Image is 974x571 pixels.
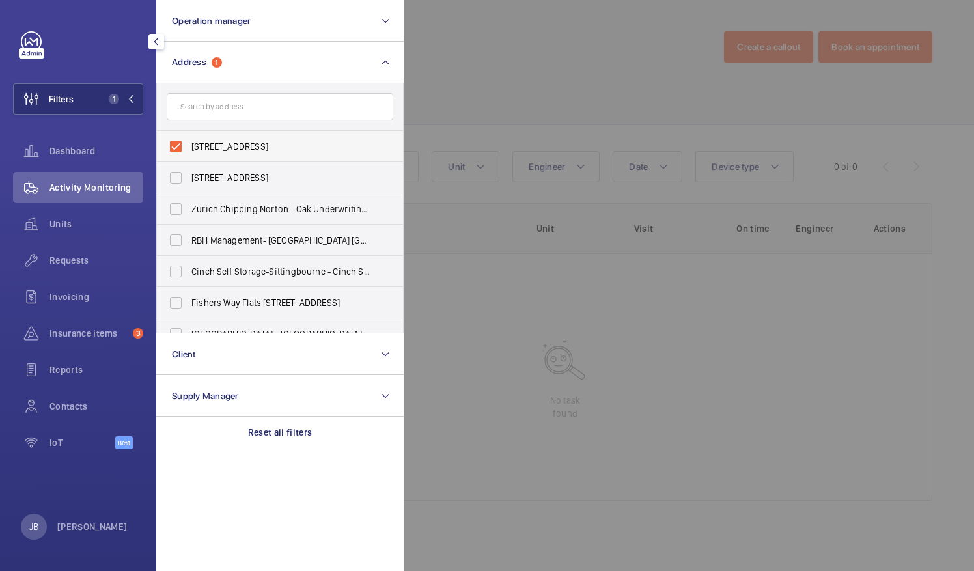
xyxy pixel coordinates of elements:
[109,94,119,104] span: 1
[49,400,143,413] span: Contacts
[57,520,128,533] p: [PERSON_NAME]
[115,436,133,449] span: Beta
[29,520,38,533] p: JB
[49,92,74,105] span: Filters
[49,363,143,376] span: Reports
[49,436,115,449] span: IoT
[49,254,143,267] span: Requests
[49,290,143,303] span: Invoicing
[49,327,128,340] span: Insurance items
[49,145,143,158] span: Dashboard
[49,181,143,194] span: Activity Monitoring
[133,328,143,339] span: 3
[49,217,143,230] span: Units
[13,83,143,115] button: Filters1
